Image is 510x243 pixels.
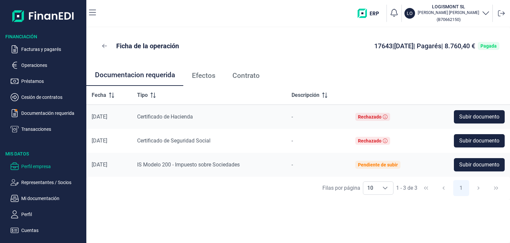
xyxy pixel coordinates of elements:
div: Rechazado [358,114,382,120]
span: Descripción [292,91,319,99]
span: Subir documento [459,161,499,169]
button: Next Page [470,180,486,196]
button: Previous Page [436,180,452,196]
p: Cesión de contratos [21,93,84,101]
p: Ficha de la operación [116,41,179,51]
div: Choose [377,182,393,194]
button: Cuentas [11,226,84,234]
a: Documentacion requerida [86,65,183,87]
button: Perfil empresa [11,162,84,170]
small: Copiar cif [437,17,461,22]
span: 10 [363,182,377,194]
button: Page 1 [453,180,469,196]
button: Préstamos [11,77,84,85]
div: Pendiente de subir [358,162,398,167]
h3: LOGISMONT SL [418,3,479,10]
p: Perfil [21,210,84,218]
span: Documentacion requerida [95,72,175,79]
span: Subir documento [459,137,499,145]
button: LOLOGISMONT SL[PERSON_NAME] [PERSON_NAME](B70662150) [404,3,490,23]
img: Logo de aplicación [12,5,74,27]
button: Perfil [11,210,84,218]
span: - [292,161,293,168]
button: Mi documentación [11,194,84,202]
a: Contrato [224,65,268,87]
p: Representantes / Socios [21,178,84,186]
p: Documentación requerida [21,109,84,117]
button: Cesión de contratos [11,93,84,101]
div: [DATE] [92,137,127,144]
a: Efectos [183,65,224,87]
span: Contrato [232,72,260,79]
div: Pagada [480,43,497,49]
div: [DATE] [92,161,127,168]
span: 17643 | [DATE] | Pagarés | 8.760,40 € [374,42,475,50]
span: 1 - 3 de 3 [396,185,417,191]
p: Mi documentación [21,194,84,202]
div: Rechazado [358,138,382,143]
button: Representantes / Socios [11,178,84,186]
span: Certificado de Hacienda [137,114,193,120]
p: Cuentas [21,226,84,234]
p: Préstamos [21,77,84,85]
p: [PERSON_NAME] [PERSON_NAME] [418,10,479,15]
span: - [292,137,293,144]
p: LO [407,10,413,17]
span: Certificado de Seguridad Social [137,137,211,144]
div: Filas por página [322,184,360,192]
div: [DATE] [92,114,127,120]
button: Transacciones [11,125,84,133]
span: Efectos [192,72,215,79]
span: Subir documento [459,113,499,121]
button: Subir documento [454,158,505,171]
p: Operaciones [21,61,84,69]
span: Tipo [137,91,148,99]
span: Fecha [92,91,106,99]
p: Facturas y pagarés [21,45,84,53]
p: Transacciones [21,125,84,133]
p: Perfil empresa [21,162,84,170]
button: Operaciones [11,61,84,69]
img: erp [358,9,384,18]
button: Subir documento [454,110,505,123]
button: Subir documento [454,134,505,147]
button: Last Page [488,180,504,196]
span: IS Modelo 200 - Impuesto sobre Sociedades [137,161,240,168]
button: First Page [418,180,434,196]
button: Facturas y pagarés [11,45,84,53]
span: - [292,114,293,120]
button: Documentación requerida [11,109,84,117]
